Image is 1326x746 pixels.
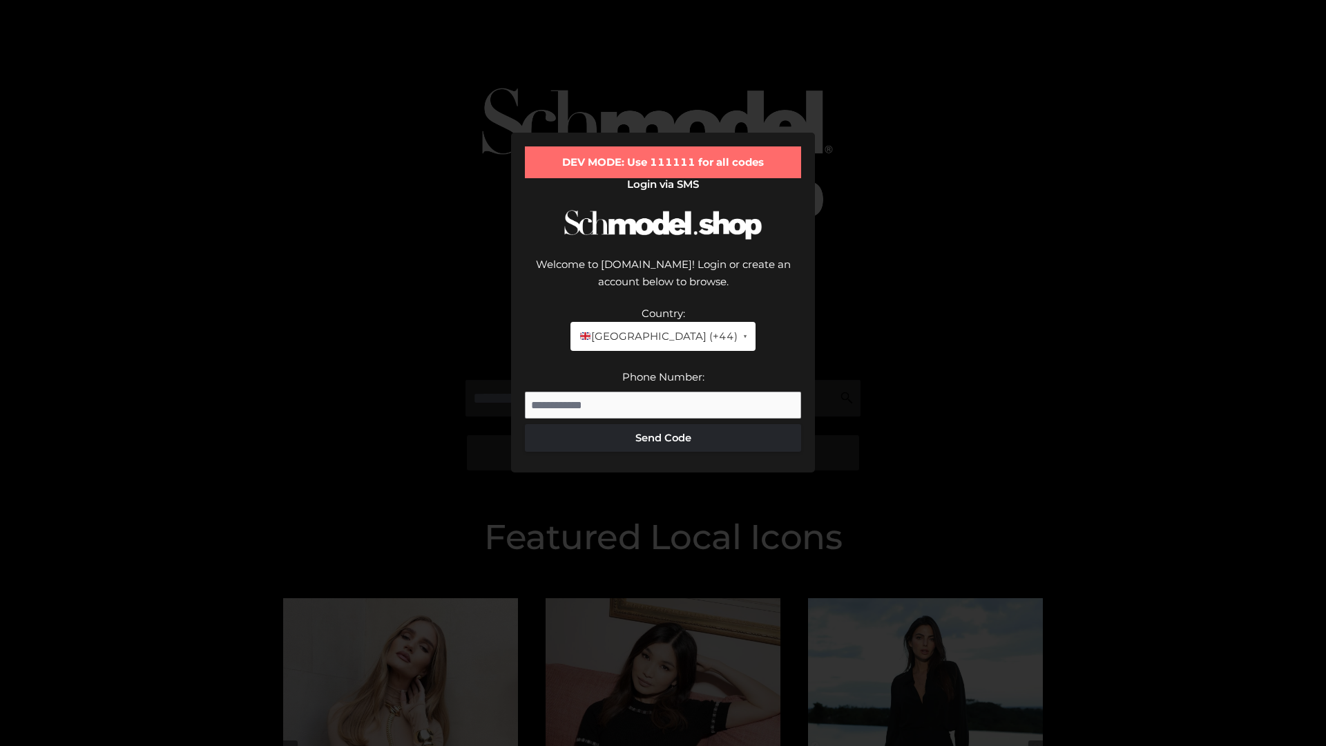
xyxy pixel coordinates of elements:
img: 🇬🇧 [580,331,590,341]
div: Welcome to [DOMAIN_NAME]! Login or create an account below to browse. [525,256,801,305]
div: DEV MODE: Use 111111 for all codes [525,146,801,178]
img: Schmodel Logo [559,198,767,252]
h2: Login via SMS [525,178,801,191]
label: Phone Number: [622,370,704,383]
span: [GEOGRAPHIC_DATA] (+44) [579,327,737,345]
button: Send Code [525,424,801,452]
label: Country: [642,307,685,320]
